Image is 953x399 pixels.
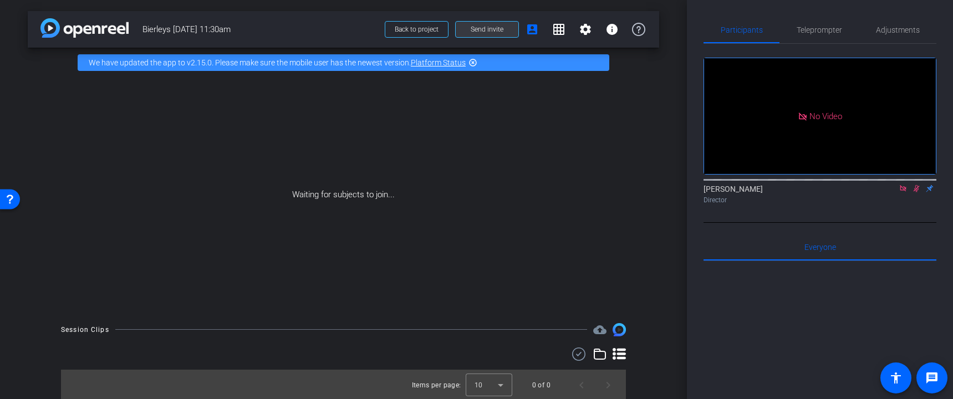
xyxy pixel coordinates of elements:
[471,25,503,34] span: Send invite
[412,380,461,391] div: Items per page:
[455,21,519,38] button: Send invite
[876,26,920,34] span: Adjustments
[593,323,607,336] span: Destinations for your clips
[411,58,466,67] a: Platform Status
[40,18,129,38] img: app-logo
[526,23,539,36] mat-icon: account_box
[704,195,936,205] div: Director
[385,21,449,38] button: Back to project
[613,323,626,336] img: Session clips
[579,23,592,36] mat-icon: settings
[605,23,619,36] mat-icon: info
[61,324,109,335] div: Session Clips
[28,78,659,312] div: Waiting for subjects to join...
[809,111,842,121] span: No Video
[468,58,477,67] mat-icon: highlight_off
[78,54,609,71] div: We have updated the app to v2.15.0. Please make sure the mobile user has the newest version.
[704,183,936,205] div: [PERSON_NAME]
[568,372,595,398] button: Previous page
[552,23,565,36] mat-icon: grid_on
[889,371,903,385] mat-icon: accessibility
[395,25,439,33] span: Back to project
[532,380,551,391] div: 0 of 0
[593,323,607,336] mat-icon: cloud_upload
[595,372,621,398] button: Next page
[142,18,378,40] span: Bierleys [DATE] 11:30am
[721,26,763,34] span: Participants
[797,26,842,34] span: Teleprompter
[925,371,939,385] mat-icon: message
[804,243,836,251] span: Everyone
